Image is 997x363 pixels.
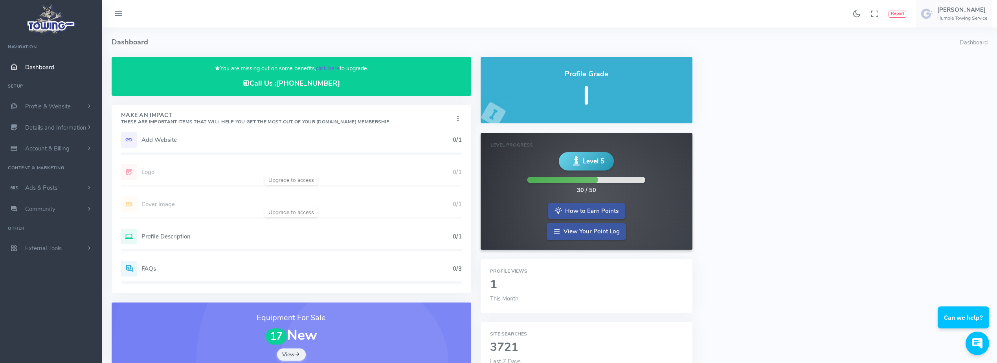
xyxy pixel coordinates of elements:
[25,124,86,132] span: Details and Information
[25,145,70,152] span: Account & Billing
[112,27,960,57] h4: Dashboard
[490,143,683,148] h6: Level Progress
[490,341,683,354] h2: 3721
[547,223,626,240] a: View Your Point Log
[141,266,453,272] h5: FAQs
[453,137,462,143] h5: 0/1
[490,82,683,110] h5: I
[932,285,997,363] iframe: Conversations
[25,63,54,71] span: Dashboard
[889,11,906,18] button: Report
[490,332,683,337] h6: Site Searches
[937,7,987,13] h5: [PERSON_NAME]
[121,112,389,125] h4: Make An Impact
[577,186,596,195] div: 30 / 50
[121,64,462,73] p: You are missing out on some benefits, to upgrade.
[960,38,988,47] li: Dashboard
[266,328,287,345] span: 17
[490,70,683,78] h4: Profile Grade
[25,103,71,110] span: Profile & Website
[141,137,453,143] h5: Add Website
[121,79,462,88] h4: Call Us :
[141,233,453,240] h5: Profile Description
[25,184,57,192] span: Ads & Posts
[316,64,340,72] a: click here
[121,312,462,324] h3: Equipment For Sale
[25,205,55,213] span: Community
[25,244,62,252] span: External Tools
[277,348,306,361] a: View
[25,2,78,36] img: logo
[276,79,340,88] a: [PHONE_NUMBER]
[548,203,625,220] a: How to Earn Points
[121,328,462,344] h1: New
[490,295,518,302] span: This Month
[453,266,462,272] h5: 0/3
[490,269,683,274] h6: Profile Views
[921,7,933,20] img: user-image
[121,119,389,125] small: These are important items that will help you get the most out of your [DOMAIN_NAME] Membership
[937,16,987,21] h6: Humble Towing Service
[453,233,462,240] h5: 0/1
[583,156,604,166] span: Level 5
[490,278,683,291] h2: 1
